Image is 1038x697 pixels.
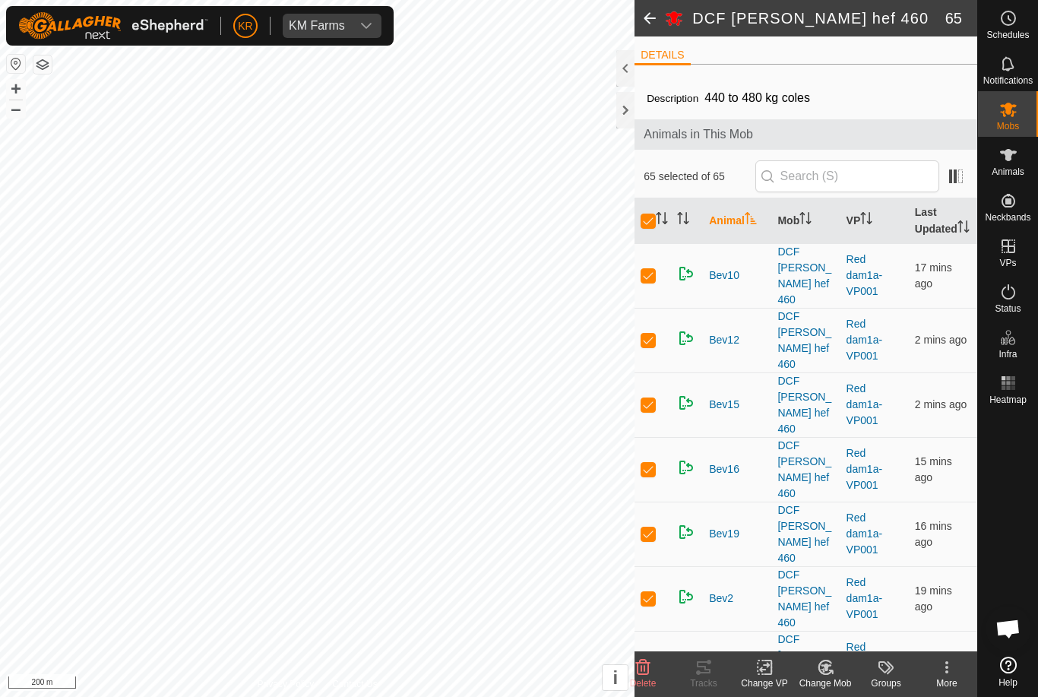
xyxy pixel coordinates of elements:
span: 65 [945,7,962,30]
span: Animals [992,167,1024,176]
a: Red dam1a-VP001 [847,641,882,685]
a: Red dam1a-VP001 [847,318,882,362]
span: VPs [999,258,1016,268]
img: returning on [677,523,695,541]
div: DCF [PERSON_NAME] hef 460 [777,244,834,308]
a: Privacy Policy [258,677,315,691]
label: Description [647,93,698,104]
div: DCF [PERSON_NAME] hef 460 [777,438,834,502]
span: Mobs [997,122,1019,131]
div: Change Mob [795,676,856,690]
button: + [7,80,25,98]
span: 19 Sep 2025 at 1:46 pm [915,398,967,410]
p-sorticon: Activate to sort [799,214,812,227]
span: Help [998,678,1017,687]
span: Notifications [983,76,1033,85]
div: KM Farms [289,20,345,32]
span: Bev12 [709,332,739,348]
span: Bev16 [709,461,739,477]
button: Map Layers [33,55,52,74]
button: – [7,100,25,118]
p-sorticon: Activate to sort [745,214,757,227]
div: DCF [PERSON_NAME] hef 460 [777,632,834,695]
img: Gallagher Logo [18,12,208,40]
span: 440 to 480 kg coles [698,85,816,110]
div: DCF [PERSON_NAME] hef 460 [777,373,834,437]
span: Neckbands [985,213,1030,222]
span: 19 Sep 2025 at 1:29 pm [915,585,952,613]
span: 19 Sep 2025 at 1:31 pm [915,261,952,290]
span: Bev15 [709,397,739,413]
img: returning on [677,458,695,477]
button: i [603,665,628,690]
p-sorticon: Activate to sort [677,214,689,227]
img: returning on [677,329,695,347]
th: Animal [703,198,771,244]
a: Contact Us [332,677,377,691]
a: Red dam1a-VP001 [847,512,882,556]
a: Help [978,651,1038,693]
h2: DCF [PERSON_NAME] hef 460 [692,9,945,27]
div: DCF [PERSON_NAME] hef 460 [777,502,834,566]
span: Bev19 [709,526,739,542]
a: Red dam1a-VP001 [847,447,882,491]
p-sorticon: Activate to sort [860,214,872,227]
div: dropdown trigger [351,14,381,38]
img: returning on [677,588,695,606]
a: Red dam1a-VP001 [847,253,882,297]
img: returning on [677,394,695,412]
span: Schedules [986,30,1029,40]
span: Status [995,304,1021,313]
span: Heatmap [989,395,1027,404]
img: returning on [677,265,695,283]
p-sorticon: Activate to sort [656,214,668,227]
button: Reset Map [7,55,25,73]
input: Search (S) [755,160,939,192]
th: Mob [771,198,840,244]
span: i [612,667,618,688]
span: Infra [998,350,1017,359]
a: Red dam1a-VP001 [847,382,882,426]
span: KR [238,18,252,34]
a: Red dam1a-VP001 [847,576,882,620]
span: KM Farms [283,14,351,38]
div: Open chat [986,606,1031,651]
span: 65 selected of 65 [644,169,755,185]
div: Tracks [673,676,734,690]
span: 19 Sep 2025 at 1:33 pm [915,455,952,483]
span: Bev2 [709,591,733,607]
span: 19 Sep 2025 at 1:32 pm [915,520,952,548]
span: Delete [630,678,657,689]
div: DCF [PERSON_NAME] hef 460 [777,567,834,631]
div: More [916,676,977,690]
span: Bev10 [709,268,739,284]
span: 19 Sep 2025 at 1:46 pm [915,334,967,346]
div: DCF [PERSON_NAME] hef 460 [777,309,834,372]
p-sorticon: Activate to sort [957,223,970,235]
div: Groups [856,676,916,690]
th: VP [840,198,909,244]
div: Change VP [734,676,795,690]
li: DETAILS [635,47,690,65]
th: Last Updated [909,198,977,244]
span: Animals in This Mob [644,125,968,144]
